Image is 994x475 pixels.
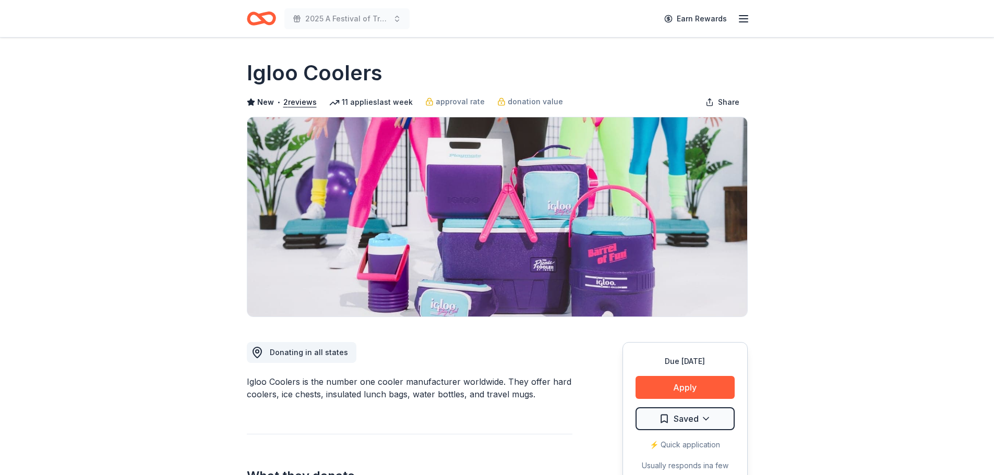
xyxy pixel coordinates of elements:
span: Donating in all states [270,348,348,357]
div: ⚡️ Quick application [636,439,735,451]
button: Share [697,92,748,113]
h1: Igloo Coolers [247,58,382,88]
span: Saved [674,412,699,425]
span: approval rate [436,95,485,108]
span: Share [718,96,739,108]
span: donation value [508,95,563,108]
button: 2025 A Festival of Trees Event [284,8,410,29]
button: Saved [636,407,735,430]
a: Earn Rewards [658,9,733,28]
div: Igloo Coolers is the number one cooler manufacturer worldwide. They offer hard coolers, ice chest... [247,375,572,400]
a: donation value [497,95,563,108]
div: Due [DATE] [636,355,735,368]
span: 2025 A Festival of Trees Event [305,13,389,25]
button: Apply [636,376,735,399]
a: approval rate [425,95,485,108]
span: • [277,98,280,106]
div: 11 applies last week [329,96,413,108]
button: 2reviews [283,96,317,108]
img: Image for Igloo Coolers [247,117,747,316]
a: Home [247,6,276,31]
span: New [257,96,274,108]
